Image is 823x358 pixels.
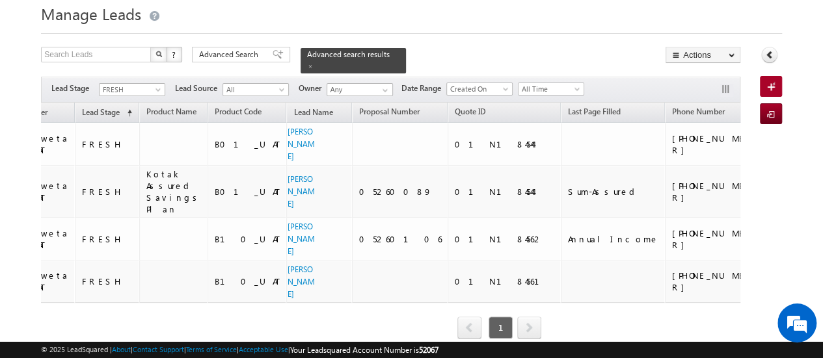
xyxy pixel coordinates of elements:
button: ? [167,47,182,62]
a: prev [457,318,481,339]
span: (sorted ascending) [122,108,132,118]
div: 01N184544 [455,138,555,150]
div: [PHONE_NUMBER] [672,270,757,293]
div: [PHONE_NUMBER] [672,133,757,156]
a: [PERSON_NAME] [287,264,314,299]
img: Search [155,51,162,57]
div: Shweta UAT [25,180,69,203]
a: Show All Items [375,84,392,97]
a: FRESH [99,83,165,96]
a: [PERSON_NAME] [287,222,314,256]
span: Manage Leads [41,3,141,24]
a: Product Name [140,105,203,121]
span: Proposal Number [359,107,420,116]
a: Quote ID [448,105,492,121]
div: 01N184561 [455,275,555,287]
span: ? [172,49,178,60]
span: Advanced search results [307,49,390,59]
div: B01_UAT [215,186,281,198]
div: Shweta UAT [25,227,69,251]
div: Shweta UAT [25,133,69,156]
textarea: Type your message and hit 'Enter' [17,120,237,264]
div: 05260089 [359,186,442,198]
em: Start Chat [177,274,236,291]
a: Acceptable Use [239,345,288,353]
div: 05260106 [359,233,442,245]
span: Your Leadsquared Account Number is [290,345,438,355]
div: FRESH [82,233,133,245]
a: Last Page Filled [561,105,627,121]
a: Contact Support [133,345,184,353]
a: Terms of Service [186,345,237,353]
div: B10_UAT [215,275,281,287]
a: Created On [446,83,513,96]
span: All Time [519,83,580,95]
span: 1 [489,316,513,339]
span: Lead Source [175,83,223,94]
a: next [517,318,541,339]
a: [PERSON_NAME] [287,127,314,161]
a: Product Code [208,105,268,121]
span: Advanced Search [199,49,262,60]
div: AnnualIncome [568,233,659,245]
span: Created On [447,83,509,95]
span: Last Page Filled [568,107,621,116]
div: Kotak Assured Savings Plan [146,168,202,215]
div: Chat with us now [68,68,219,85]
a: Lead Name [287,105,339,122]
span: Product Code [215,107,262,116]
a: All Time [518,83,584,96]
span: Quote ID [455,107,486,116]
div: 01N184544 [455,186,555,198]
span: © 2025 LeadSquared | | | | | [41,344,438,356]
span: All [223,84,285,96]
span: Phone Number [672,107,725,116]
div: Minimize live chat window [213,6,245,38]
span: Owner [299,83,327,94]
span: Product Name [146,107,196,116]
span: 52067 [419,345,438,355]
a: Proposal Number [353,105,426,121]
a: About [112,345,131,353]
img: d_60004797649_company_0_60004797649 [22,68,55,85]
span: FRESH [100,84,161,96]
div: FRESH [82,186,133,198]
div: [PHONE_NUMBER] [672,180,757,203]
div: Sum-Assured [568,186,659,198]
a: All [223,83,289,96]
div: [PHONE_NUMBER] [672,227,757,251]
a: Lead Stage (sorted ascending) [75,105,139,121]
span: prev [457,316,481,339]
span: Lead Stage [82,107,120,117]
a: Phone Number [666,105,731,121]
div: B01_UAT [215,138,281,150]
span: Lead Stage [51,83,99,94]
div: B10_UAT [215,233,281,245]
button: Actions [666,47,740,63]
div: FRESH [82,275,133,287]
input: Type to Search [327,83,393,96]
span: next [517,316,541,339]
div: 01N184562 [455,233,555,245]
div: FRESH [82,138,133,150]
div: Shweta UAT [25,270,69,293]
span: Date Range [401,83,446,94]
a: [PERSON_NAME] [287,174,314,209]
